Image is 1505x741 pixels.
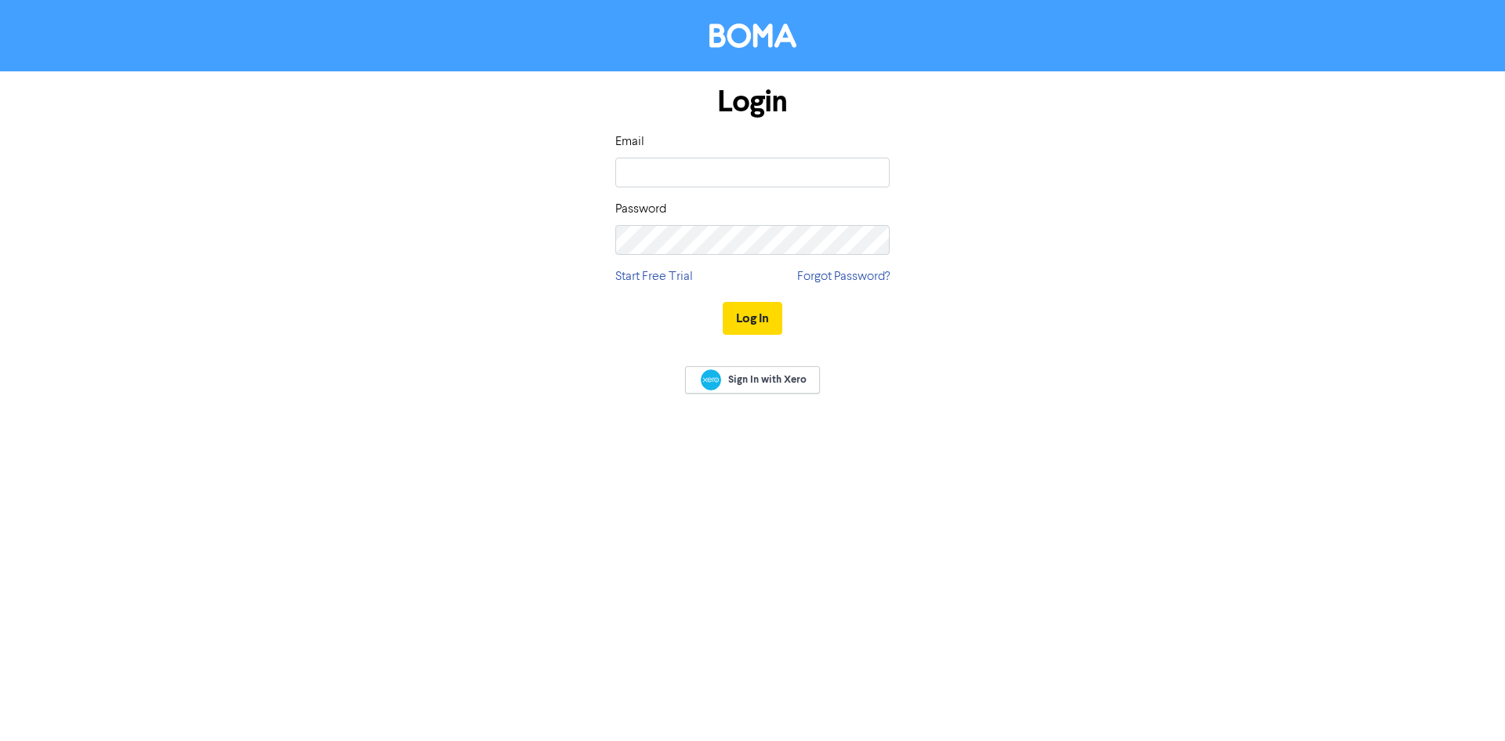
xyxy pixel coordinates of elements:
[615,84,890,120] h1: Login
[701,369,721,390] img: Xero logo
[728,372,807,387] span: Sign In with Xero
[723,302,782,335] button: Log In
[685,366,820,394] a: Sign In with Xero
[615,133,644,151] label: Email
[615,200,666,219] label: Password
[615,267,693,286] a: Start Free Trial
[709,24,796,48] img: BOMA Logo
[797,267,890,286] a: Forgot Password?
